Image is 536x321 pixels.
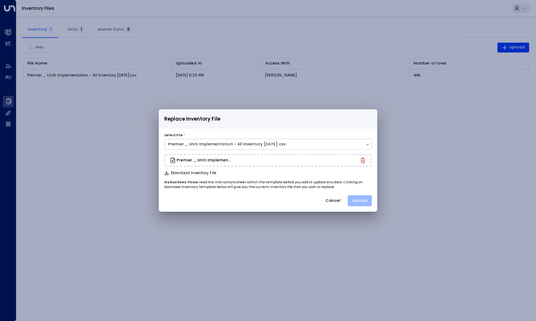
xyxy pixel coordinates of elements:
[164,180,188,184] b: Instructions:
[164,133,183,138] label: Select File
[164,180,372,190] p: Please read the instructions sheet within the template before you add or update any data. Clickin...
[164,171,216,176] button: Download Inventory File
[164,115,220,123] span: Replace Inventory File
[168,141,362,147] div: Premier _ Uniti Implementation - All Inventory [DATE].csv
[348,195,372,206] button: Upload
[177,158,231,163] h3: Premier _ Uniti Implementation - All Inventory [DATE].csv
[321,195,345,206] button: Cancel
